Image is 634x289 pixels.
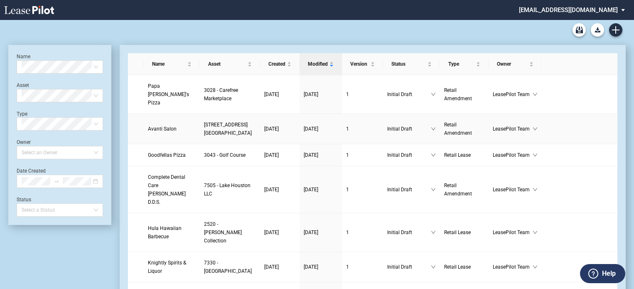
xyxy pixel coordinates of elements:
[533,153,538,158] span: down
[387,125,431,133] span: Initial Draft
[17,111,27,117] label: Type
[17,168,46,174] label: Date Created
[444,228,484,237] a: Retail Lease
[387,228,431,237] span: Initial Draft
[573,23,586,37] a: Archive
[264,152,279,158] span: [DATE]
[17,197,31,203] label: Status
[493,263,533,271] span: LeasePilot Team
[444,122,472,136] span: Retail Amendment
[304,125,338,133] a: [DATE]
[144,53,200,75] th: Name
[200,53,260,75] th: Asset
[493,125,533,133] span: LeasePilot Team
[264,230,279,235] span: [DATE]
[148,125,196,133] a: Avanti Salon
[264,185,295,194] a: [DATE]
[304,263,338,271] a: [DATE]
[602,268,616,279] label: Help
[350,60,369,68] span: Version
[346,230,349,235] span: 1
[609,23,622,37] a: Create new document
[533,92,538,97] span: down
[444,121,484,137] a: Retail Amendment
[342,53,383,75] th: Version
[17,139,31,145] label: Owner
[387,263,431,271] span: Initial Draft
[346,185,379,194] a: 1
[148,152,186,158] span: Goodfellas Pizza
[383,53,440,75] th: Status
[264,187,279,193] span: [DATE]
[431,126,436,131] span: down
[304,152,318,158] span: [DATE]
[260,53,300,75] th: Created
[346,151,379,159] a: 1
[204,151,256,159] a: 3043 - Golf Course
[204,86,256,103] a: 3028 - Carefree Marketplace
[444,181,484,198] a: Retail Amendment
[204,221,242,244] span: 2520 - Cordova Collection
[391,60,426,68] span: Status
[304,90,338,99] a: [DATE]
[444,151,484,159] a: Retail Lease
[17,82,29,88] label: Asset
[346,228,379,237] a: 1
[264,125,295,133] a: [DATE]
[444,230,471,235] span: Retail Lease
[17,54,30,59] label: Name
[533,264,538,269] span: down
[346,91,349,97] span: 1
[533,126,538,131] span: down
[493,228,533,237] span: LeasePilot Team
[444,263,484,271] a: Retail Lease
[148,260,186,274] span: Knightly Spirits & Liquor
[346,187,349,193] span: 1
[387,185,431,194] span: Initial Draft
[54,178,59,184] span: swap-right
[204,259,256,275] a: 7330 - [GEOGRAPHIC_DATA]
[264,263,295,271] a: [DATE]
[431,92,436,97] span: down
[300,53,342,75] th: Modified
[497,60,528,68] span: Owner
[493,151,533,159] span: LeasePilot Team
[148,151,196,159] a: Goodfellas Pizza
[208,60,246,68] span: Asset
[440,53,489,75] th: Type
[346,264,349,270] span: 1
[387,151,431,159] span: Initial Draft
[308,60,328,68] span: Modified
[489,53,542,75] th: Owner
[431,187,436,192] span: down
[431,230,436,235] span: down
[493,185,533,194] span: LeasePilot Team
[533,187,538,192] span: down
[493,90,533,99] span: LeasePilot Team
[533,230,538,235] span: down
[54,178,59,184] span: to
[304,228,338,237] a: [DATE]
[148,225,182,240] span: Hula Hawaiian Barbecue
[346,90,379,99] a: 1
[264,151,295,159] a: [DATE]
[304,230,318,235] span: [DATE]
[148,83,189,106] span: Papa John's Pizza
[448,60,474,68] span: Type
[148,259,196,275] a: Knightly Spirits & Liquor
[444,86,484,103] a: Retail Amendment
[268,60,285,68] span: Created
[431,264,436,269] span: down
[204,220,256,245] a: 2520 - [PERSON_NAME] Collection
[264,264,279,270] span: [DATE]
[264,228,295,237] a: [DATE]
[304,185,338,194] a: [DATE]
[304,264,318,270] span: [DATE]
[346,126,349,132] span: 1
[148,82,196,107] a: Papa [PERSON_NAME]'s Pizza
[346,152,349,158] span: 1
[304,91,318,97] span: [DATE]
[304,126,318,132] span: [DATE]
[264,91,279,97] span: [DATE]
[580,264,625,283] button: Help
